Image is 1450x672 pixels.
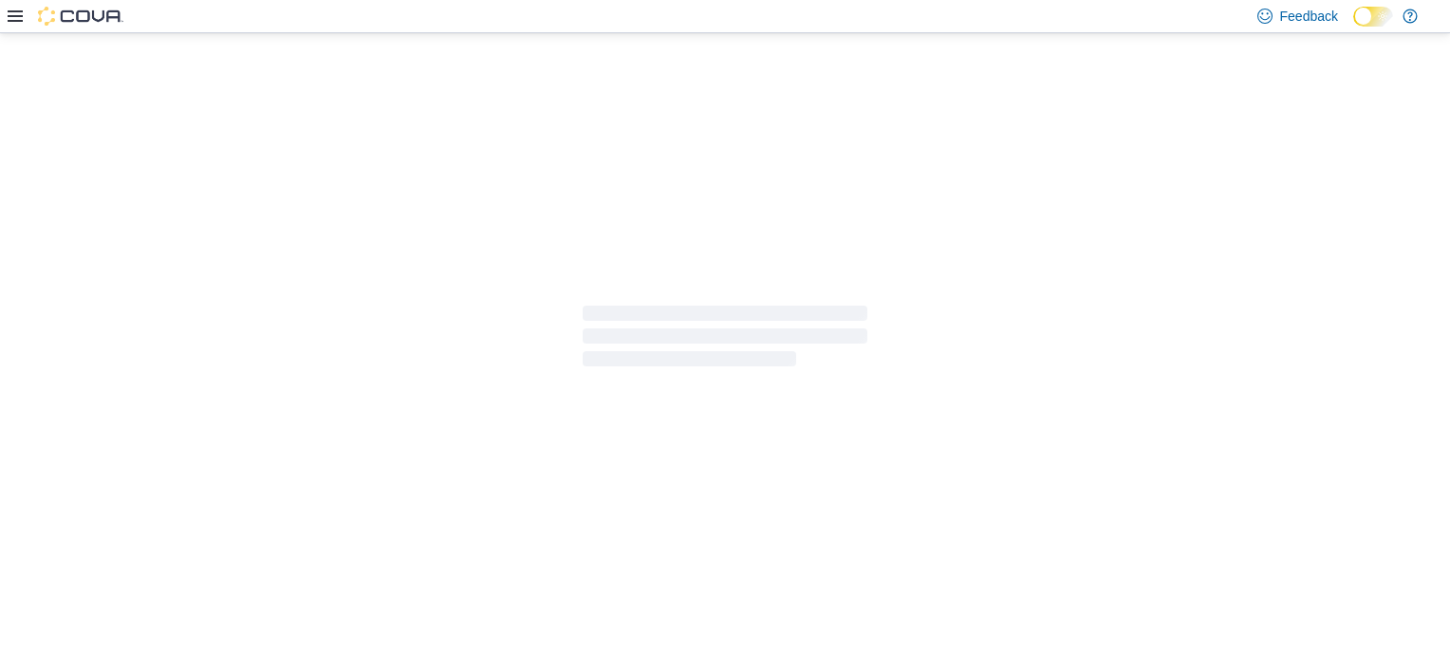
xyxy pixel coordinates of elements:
[1353,7,1393,27] input: Dark Mode
[38,7,123,26] img: Cova
[1280,7,1338,26] span: Feedback
[583,309,867,370] span: Loading
[1353,27,1354,28] span: Dark Mode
